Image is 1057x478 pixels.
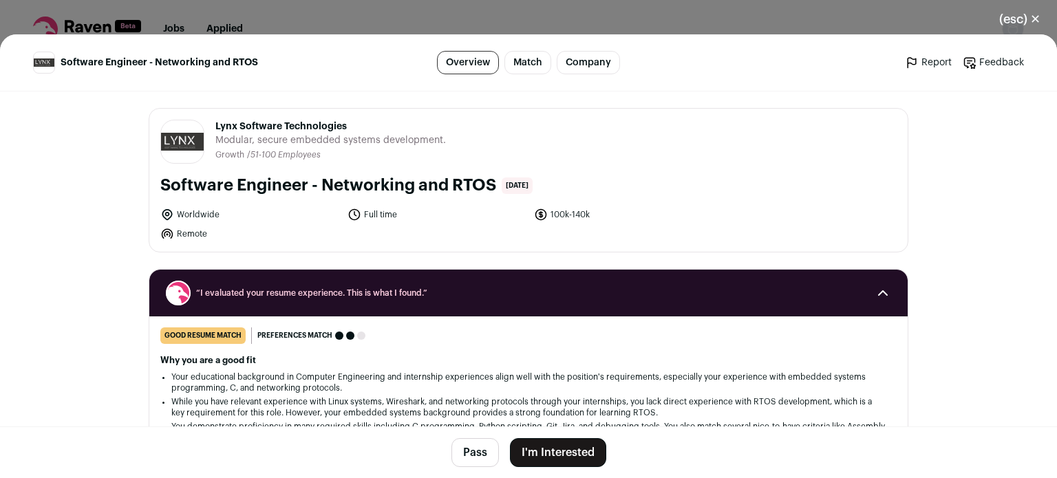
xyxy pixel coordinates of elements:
h2: Why you are a good fit [160,355,897,366]
img: 2fec6b3c68dc75702bc04d5ee5c79cbd2b8c642205543590f58cd24b7d7b3522.jpg [34,58,54,67]
li: / [247,150,321,160]
span: Modular, secure embedded systems development. [215,133,446,147]
li: You demonstrate proficiency in many required skills including C programming, Python scripting, Gi... [171,421,886,443]
a: Feedback [963,56,1024,69]
li: 100k-140k [534,208,713,221]
button: Pass [451,438,499,467]
span: Lynx Software Technologies [215,120,446,133]
li: Worldwide [160,208,339,221]
span: 51-100 Employees [250,151,321,159]
a: Match [504,51,551,74]
li: Full time [348,208,526,221]
a: Company [557,51,620,74]
button: Close modal [983,4,1057,34]
span: “I evaluated your resume experience. This is what I found.” [196,287,861,298]
span: [DATE] [502,177,533,194]
li: Growth [215,150,247,160]
h1: Software Engineer - Networking and RTOS [160,175,496,197]
li: Remote [160,227,339,241]
span: Preferences match [257,329,332,343]
img: 2fec6b3c68dc75702bc04d5ee5c79cbd2b8c642205543590f58cd24b7d7b3522.jpg [161,133,204,150]
li: While you have relevant experience with Linux systems, Wireshark, and networking protocols throug... [171,396,886,418]
div: good resume match [160,327,246,344]
button: I'm Interested [510,438,606,467]
a: Report [905,56,952,69]
li: Your educational background in Computer Engineering and internship experiences align well with th... [171,371,886,393]
span: Software Engineer - Networking and RTOS [61,56,258,69]
a: Overview [437,51,499,74]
